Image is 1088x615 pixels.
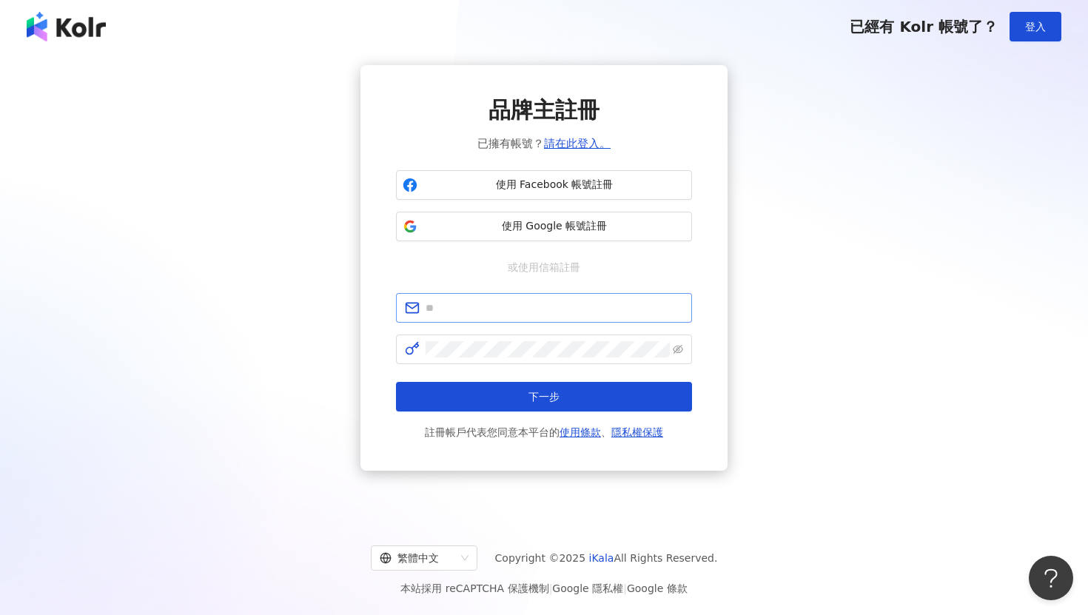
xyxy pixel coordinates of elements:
span: 已經有 Kolr 帳號了？ [850,18,998,36]
iframe: Help Scout Beacon - Open [1029,556,1073,600]
a: Google 條款 [627,582,688,594]
a: Google 隱私權 [552,582,623,594]
span: 使用 Google 帳號註冊 [423,219,685,234]
a: 請在此登入。 [544,137,611,150]
span: Copyright © 2025 All Rights Reserved. [495,549,718,567]
button: 下一步 [396,382,692,411]
button: 使用 Google 帳號註冊 [396,212,692,241]
span: 本站採用 reCAPTCHA 保護機制 [400,579,687,597]
span: 使用 Facebook 帳號註冊 [423,178,685,192]
span: 下一步 [528,391,560,403]
span: 註冊帳戶代表您同意本平台的 、 [425,423,663,441]
a: 隱私權保護 [611,426,663,438]
a: 使用條款 [560,426,601,438]
span: 品牌主註冊 [488,95,600,126]
span: eye-invisible [673,344,683,354]
button: 使用 Facebook 帳號註冊 [396,170,692,200]
span: 登入 [1025,21,1046,33]
div: 繁體中文 [380,546,455,570]
span: | [623,582,627,594]
a: iKala [589,552,614,564]
span: 或使用信箱註冊 [497,259,591,275]
button: 登入 [1010,12,1061,41]
img: logo [27,12,106,41]
span: | [549,582,553,594]
span: 已擁有帳號？ [477,135,611,152]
